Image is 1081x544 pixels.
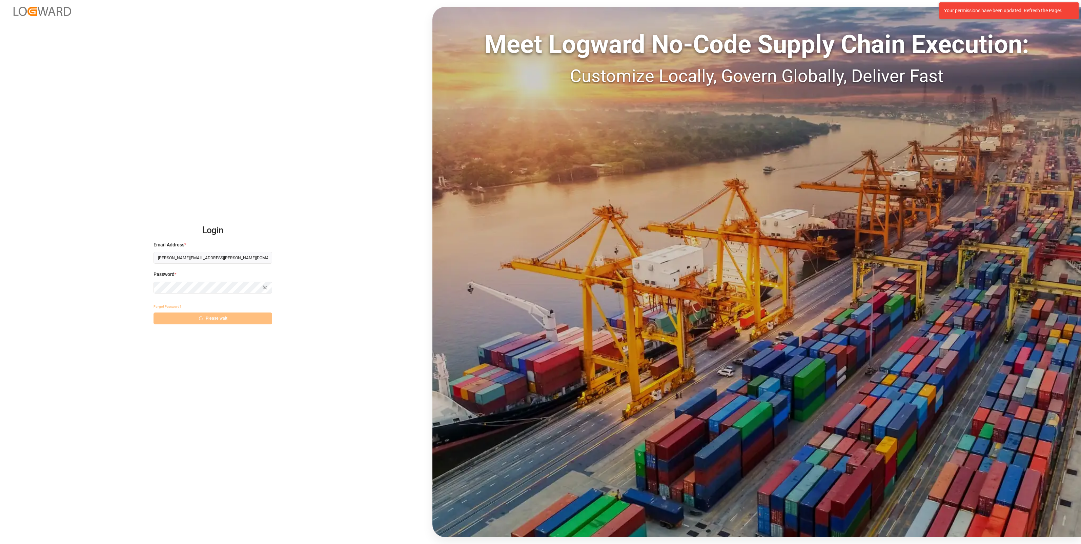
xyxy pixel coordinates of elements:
h2: Login [154,220,272,241]
img: Logward_new_orange.png [14,7,71,16]
div: Meet Logward No-Code Supply Chain Execution: [432,25,1081,63]
span: Password [154,271,175,278]
div: Customize Locally, Govern Globally, Deliver Fast [432,63,1081,89]
input: Enter your email [154,252,272,264]
span: Email Address [154,241,184,248]
div: Your permissions have been updated. Refresh the Page!. [944,7,1069,14]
